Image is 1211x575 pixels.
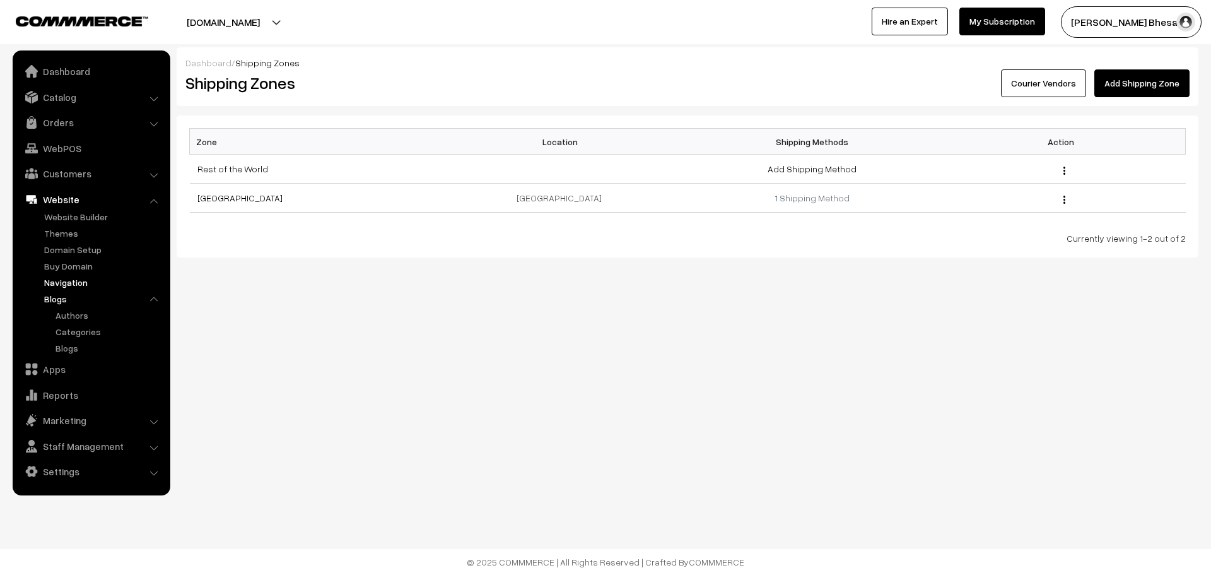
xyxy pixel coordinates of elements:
[189,232,1186,245] div: Currently viewing 1-2 out of 2
[16,384,166,406] a: Reports
[41,276,166,289] a: Navigation
[959,8,1045,35] a: My Subscription
[438,129,687,155] th: Location
[197,163,268,174] a: Rest of the World
[16,60,166,83] a: Dashboard
[52,341,166,355] a: Blogs
[1001,69,1086,97] a: Courier Vendors
[185,56,1190,69] div: /
[872,8,948,35] a: Hire an Expert
[16,137,166,160] a: WebPOS
[775,193,850,203] a: 1 Shipping Method
[41,227,166,240] a: Themes
[16,409,166,432] a: Marketing
[16,162,166,185] a: Customers
[438,184,687,213] td: [GEOGRAPHIC_DATA]
[52,309,166,322] a: Authors
[190,129,439,155] th: Zone
[16,111,166,134] a: Orders
[16,435,166,458] a: Staff Management
[41,259,166,273] a: Buy Domain
[16,358,166,381] a: Apps
[16,13,126,28] a: COMMMERCE
[185,73,678,93] h2: Shipping Zones
[16,188,166,211] a: Website
[687,129,937,155] th: Shipping Methods
[16,86,166,109] a: Catalog
[197,193,283,203] a: [GEOGRAPHIC_DATA]
[689,557,744,567] a: COMMMERCE
[1061,6,1202,38] button: [PERSON_NAME] Bhesani…
[1176,13,1195,32] img: user
[16,16,148,26] img: COMMMERCE
[1063,196,1065,204] img: Menu
[1063,167,1065,175] img: Menu
[937,129,1186,155] th: Action
[41,292,166,305] a: Blogs
[185,57,231,68] a: Dashboard
[41,210,166,223] a: Website Builder
[143,6,304,38] button: [DOMAIN_NAME]
[1094,69,1190,97] a: Add Shipping Zone
[235,57,300,68] span: Shipping Zones
[52,325,166,338] a: Categories
[16,460,166,483] a: Settings
[768,163,857,174] a: Add Shipping Method
[41,243,166,256] a: Domain Setup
